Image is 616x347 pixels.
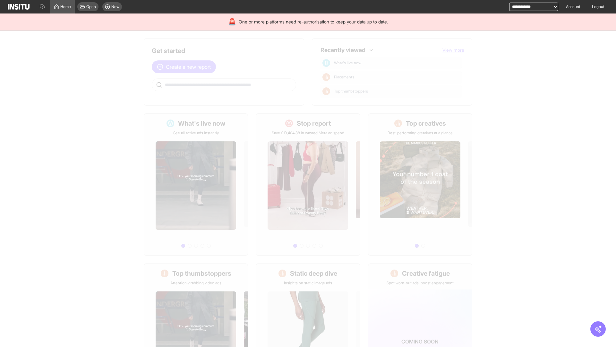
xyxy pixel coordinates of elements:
img: Logo [8,4,30,10]
span: Home [60,4,71,9]
span: Open [86,4,96,9]
span: One or more platforms need re-authorisation to keep your data up to date. [239,19,388,25]
span: New [111,4,119,9]
div: 🚨 [228,17,236,26]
